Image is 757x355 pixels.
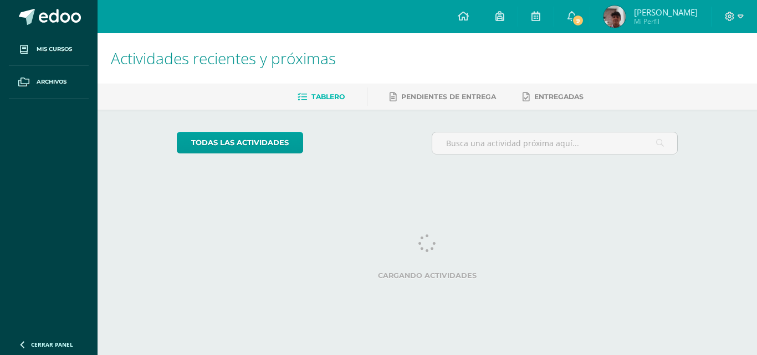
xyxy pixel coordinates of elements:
[37,45,72,54] span: Mis cursos
[603,6,626,28] img: 1753274786dac629da118cabaf3532ec.png
[111,48,336,69] span: Actividades recientes y próximas
[177,271,678,280] label: Cargando actividades
[534,92,584,101] span: Entregadas
[523,88,584,106] a: Entregadas
[177,132,303,153] a: todas las Actividades
[9,33,89,66] a: Mis cursos
[311,92,345,101] span: Tablero
[31,341,73,348] span: Cerrar panel
[432,132,678,154] input: Busca una actividad próxima aquí...
[37,78,67,86] span: Archivos
[401,92,496,101] span: Pendientes de entrega
[298,88,345,106] a: Tablero
[634,17,698,26] span: Mi Perfil
[9,66,89,99] a: Archivos
[634,7,698,18] span: [PERSON_NAME]
[572,14,584,27] span: 9
[390,88,496,106] a: Pendientes de entrega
